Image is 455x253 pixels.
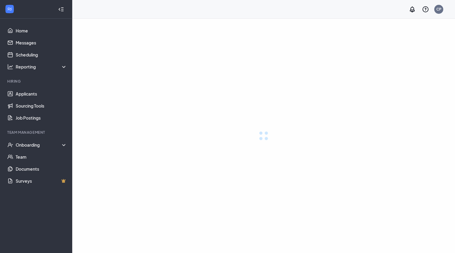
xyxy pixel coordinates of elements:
a: Job Postings [16,112,67,124]
svg: Notifications [409,6,416,13]
svg: WorkstreamLogo [7,6,13,12]
a: Applicants [16,88,67,100]
svg: Collapse [58,6,64,12]
div: Reporting [16,64,67,70]
svg: QuestionInfo [422,6,429,13]
a: Documents [16,163,67,175]
svg: Analysis [7,64,13,70]
a: Messages [16,37,67,49]
a: Scheduling [16,49,67,61]
a: SurveysCrown [16,175,67,187]
a: Home [16,25,67,37]
div: Onboarding [16,142,67,148]
a: Sourcing Tools [16,100,67,112]
a: Team [16,151,67,163]
svg: UserCheck [7,142,13,148]
div: Team Management [7,130,66,135]
div: CP [436,7,441,12]
div: Hiring [7,79,66,84]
